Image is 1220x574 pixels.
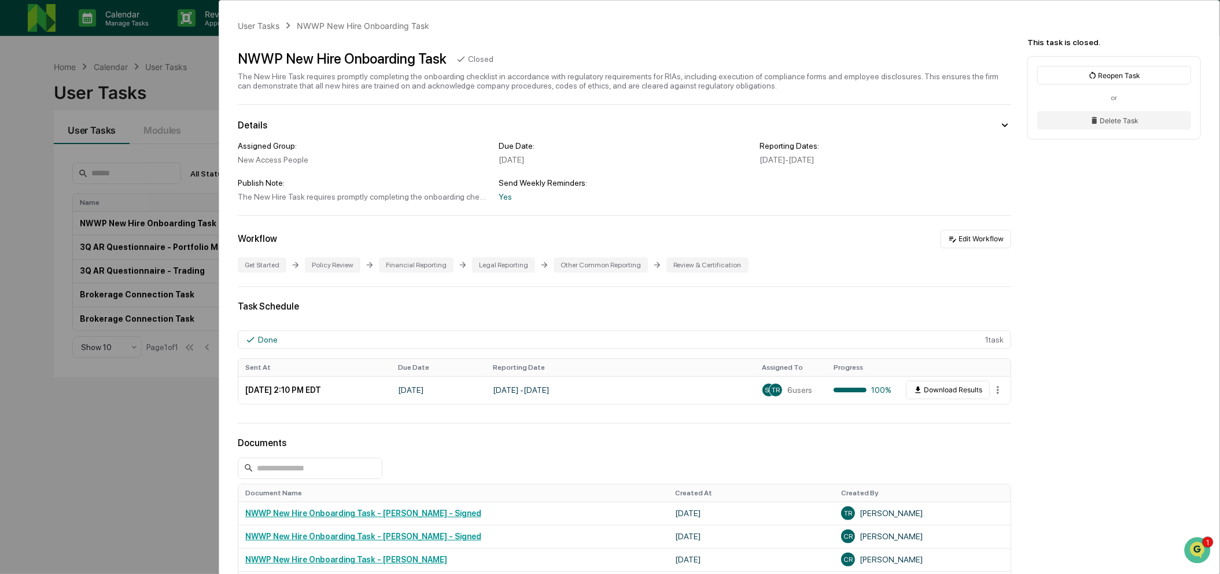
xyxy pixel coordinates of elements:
[245,555,447,564] a: NWWP New Hire Onboarding Task - [PERSON_NAME]
[843,555,853,564] span: CR
[102,158,126,167] span: [DATE]
[238,192,489,201] div: The New Hire Task requires promptly completing the onboarding checklist in accordance with regula...
[391,359,486,376] th: Due Date
[1037,111,1191,130] button: Delete Task
[668,525,834,548] td: [DATE]
[841,506,1004,520] div: [PERSON_NAME]
[486,359,755,376] th: Reporting Date
[52,101,159,110] div: We're available if you need us!
[844,509,852,517] span: TR
[238,72,1011,90] div: The New Hire Task requires promptly completing the onboarding checklist in accordance with regula...
[297,21,429,31] div: NWWP New Hire Onboarding Task
[668,502,834,525] td: [DATE]
[7,201,79,222] a: 🖐️Preclearance
[12,147,30,165] img: Jack Rasmussen
[379,257,454,273] div: Financial Reporting
[841,529,1004,543] div: [PERSON_NAME]
[238,141,489,150] div: Assigned Group:
[305,257,360,273] div: Policy Review
[834,484,1011,502] th: Created By
[499,178,750,187] div: Send Weekly Reminders:
[12,25,211,43] p: How can we help?
[1037,94,1191,102] div: or
[238,233,277,244] div: Workflow
[238,257,286,273] div: Get Started
[12,207,21,216] div: 🖐️
[238,484,668,502] th: Document Name
[84,207,93,216] div: 🗄️
[24,89,45,110] img: 8933085812038_c878075ebb4cc5468115_72.jpg
[906,381,990,399] button: Download Results
[941,230,1011,248] button: Edit Workflow
[238,376,391,404] td: [DATE] 2:10 PM EDT
[499,155,750,164] div: [DATE]
[1183,536,1214,567] iframe: Open customer support
[238,330,1011,349] div: 1 task
[668,548,834,571] td: [DATE]
[554,257,648,273] div: Other Common Reporting
[499,192,750,201] div: Yes
[760,155,814,164] span: [DATE] - [DATE]
[238,359,391,376] th: Sent At
[52,89,190,101] div: Start new chat
[666,257,749,273] div: Review & Certification
[79,201,148,222] a: 🗄️Attestations
[469,54,494,64] div: Closed
[486,376,755,404] td: [DATE] - [DATE]
[82,256,140,265] a: Powered byPylon
[95,206,143,218] span: Attestations
[179,127,211,141] button: See all
[197,93,211,106] button: Start new chat
[499,141,750,150] div: Due Date:
[245,509,481,518] a: NWWP New Hire Onboarding Task - [PERSON_NAME] - Signed
[391,376,486,404] td: [DATE]
[787,385,812,395] span: 6 users
[96,158,100,167] span: •
[23,228,73,240] span: Data Lookup
[765,386,773,394] span: SB
[238,178,489,187] div: Publish Note:
[772,386,780,394] span: TR
[12,129,78,138] div: Past conversations
[23,206,75,218] span: Preclearance
[12,229,21,238] div: 🔎
[1037,66,1191,84] button: Reopen Task
[755,359,827,376] th: Assigned To
[238,437,1011,448] div: Documents
[760,141,1011,150] div: Reporting Dates:
[258,335,278,344] div: Done
[843,532,853,540] span: CR
[827,359,898,376] th: Progress
[245,532,481,541] a: NWWP New Hire Onboarding Task - [PERSON_NAME] - Signed
[12,89,32,110] img: 1746055101610-c473b297-6a78-478c-a979-82029cc54cd1
[834,385,891,395] div: 100%
[238,50,447,67] div: NWWP New Hire Onboarding Task
[238,120,267,131] div: Details
[36,158,94,167] span: [PERSON_NAME]
[23,159,32,168] img: 1746055101610-c473b297-6a78-478c-a979-82029cc54cd1
[238,155,489,164] div: New Access People
[1027,38,1201,47] div: This task is closed.
[841,553,1004,566] div: [PERSON_NAME]
[115,256,140,265] span: Pylon
[472,257,535,273] div: Legal Reporting
[668,484,834,502] th: Created At
[238,301,1011,312] div: Task Schedule
[7,223,78,244] a: 🔎Data Lookup
[238,21,279,31] div: User Tasks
